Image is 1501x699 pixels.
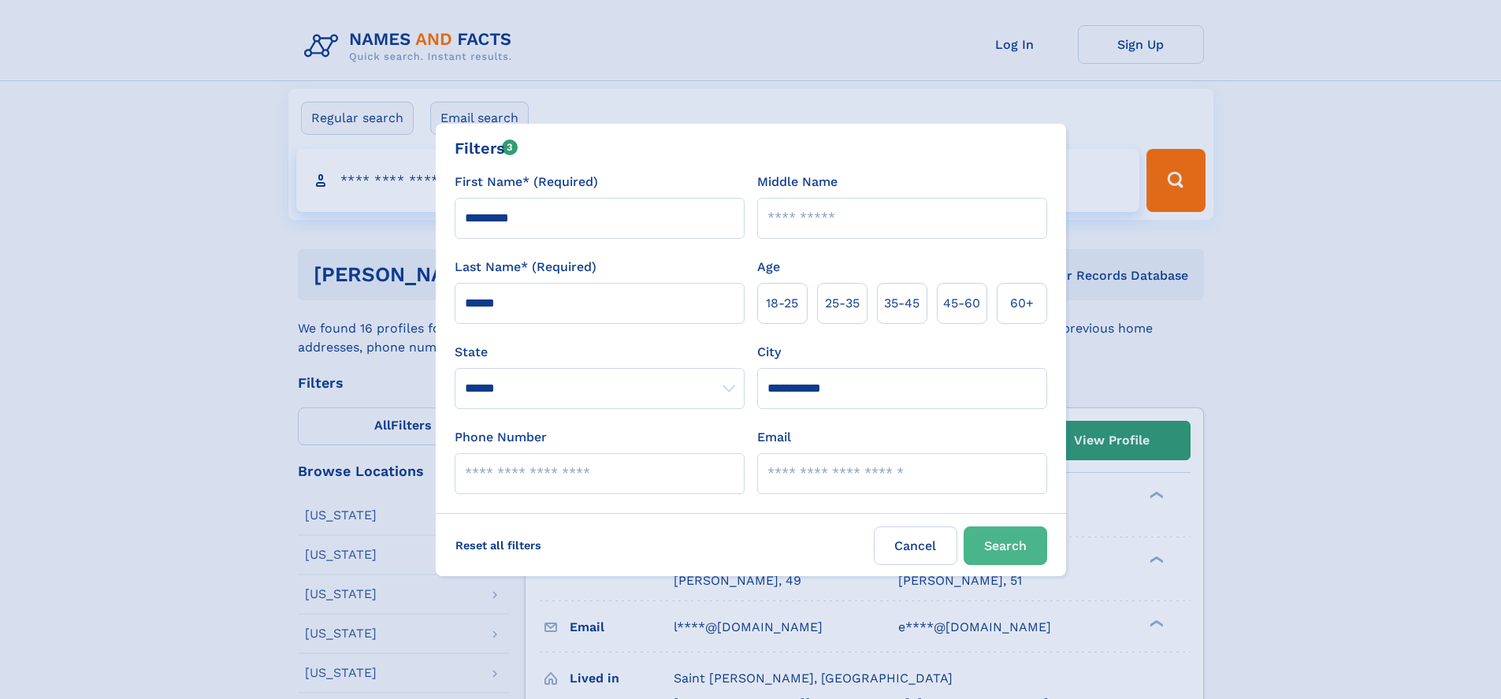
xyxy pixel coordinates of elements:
[455,343,745,362] label: State
[757,173,838,191] label: Middle Name
[455,258,596,277] label: Last Name* (Required)
[455,428,547,447] label: Phone Number
[757,428,791,447] label: Email
[766,294,798,313] span: 18‑25
[1010,294,1034,313] span: 60+
[757,258,780,277] label: Age
[874,526,957,565] label: Cancel
[884,294,920,313] span: 35‑45
[943,294,980,313] span: 45‑60
[757,343,781,362] label: City
[964,526,1047,565] button: Search
[455,173,598,191] label: First Name* (Required)
[445,526,552,564] label: Reset all filters
[455,136,518,160] div: Filters
[825,294,860,313] span: 25‑35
